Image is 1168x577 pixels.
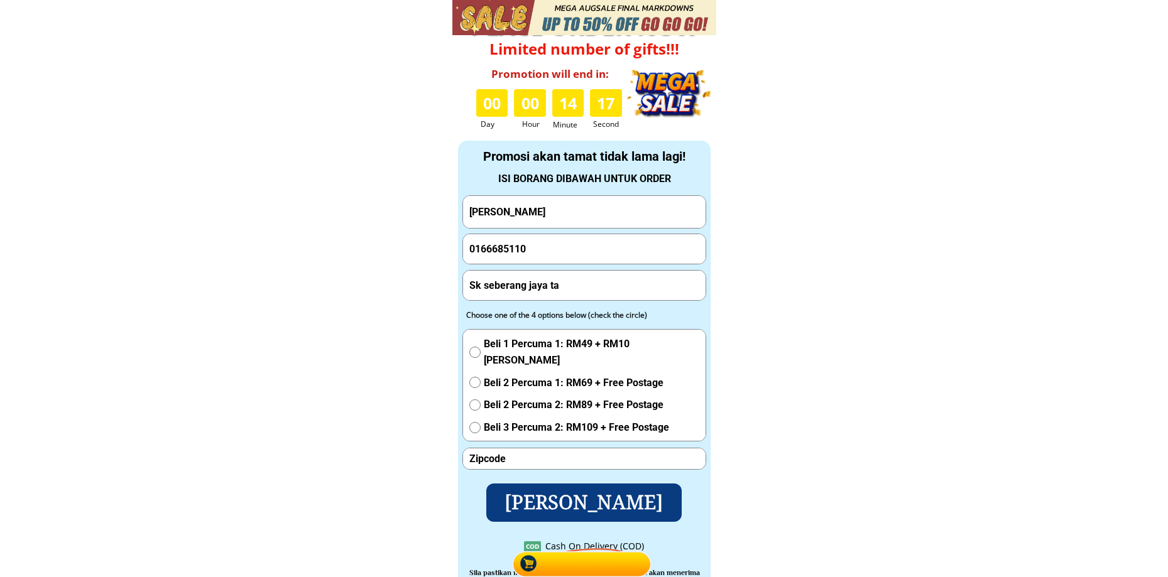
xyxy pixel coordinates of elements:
input: Your Full Name/ Nama Penuh [466,196,702,228]
span: Beli 1 Percuma 1: RM49 + RM10 [PERSON_NAME] [484,336,699,368]
h3: COD [524,541,541,551]
h3: Promotion will end in: [478,65,623,82]
h3: Hour [522,118,549,130]
div: Cash On Delivery (COD) [545,539,644,553]
h3: Second [593,118,624,130]
span: Beli 2 Percuma 2: RM89 + Free Postage [484,397,699,413]
input: Phone Number/ Nombor Telefon [466,234,702,264]
span: Beli 3 Percuma 2: RM109 + Free Postage [484,419,699,436]
p: [PERSON_NAME] [485,483,683,522]
h4: Limited number of gifts!!! [472,40,696,58]
div: Choose one of the 4 options below (check the circle) [466,309,679,321]
h3: Day [481,118,513,130]
div: Promosi akan tamat tidak lama lagi! [459,146,710,166]
div: ISI BORANG DIBAWAH UNTUK ORDER [459,171,710,187]
input: Address(Ex: 52 Jalan Wirawati 7, Maluri, 55100 Kuala Lumpur) [466,271,702,300]
input: Zipcode [466,448,702,469]
h3: Minute [553,119,587,131]
span: Beli 2 Percuma 1: RM69 + Free Postage [484,375,699,391]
